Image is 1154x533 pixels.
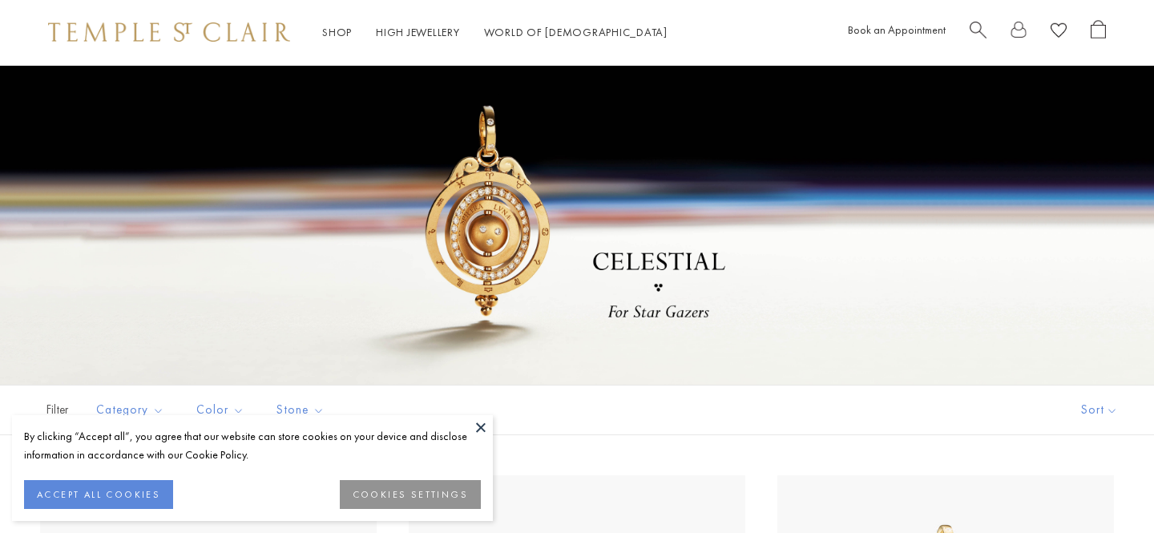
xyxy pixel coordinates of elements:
[84,392,176,428] button: Category
[88,400,176,420] span: Category
[1074,458,1138,517] iframe: Gorgias live chat messenger
[970,20,987,45] a: Search
[24,427,481,464] div: By clicking “Accept all”, you agree that our website can store cookies on your device and disclos...
[268,400,337,420] span: Stone
[184,392,256,428] button: Color
[264,392,337,428] button: Stone
[848,22,946,37] a: Book an Appointment
[376,25,460,39] a: High JewelleryHigh Jewellery
[1051,20,1067,45] a: View Wishlist
[322,25,352,39] a: ShopShop
[484,25,668,39] a: World of [DEMOGRAPHIC_DATA]World of [DEMOGRAPHIC_DATA]
[340,480,481,509] button: COOKIES SETTINGS
[188,400,256,420] span: Color
[24,480,173,509] button: ACCEPT ALL COOKIES
[48,22,290,42] img: Temple St. Clair
[322,22,668,42] nav: Main navigation
[1045,386,1154,434] button: Show sort by
[1091,20,1106,45] a: Open Shopping Bag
